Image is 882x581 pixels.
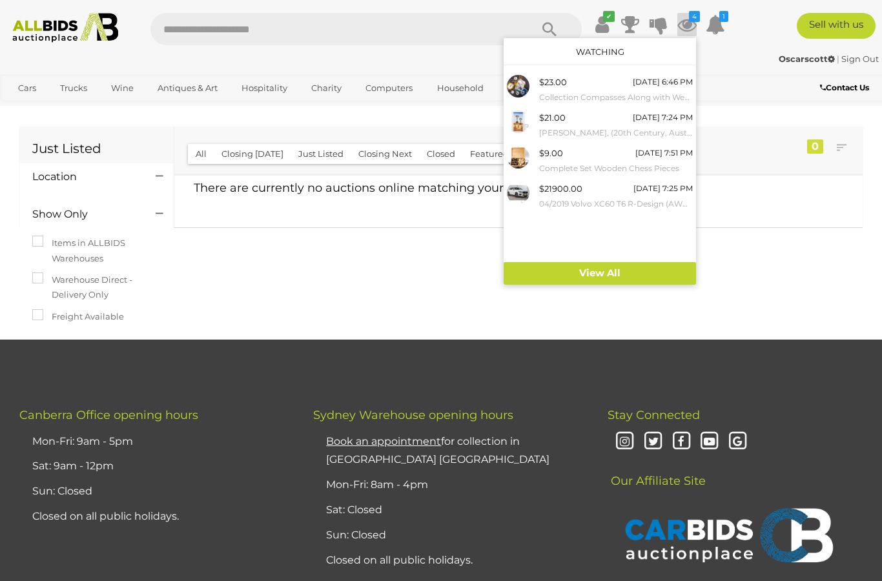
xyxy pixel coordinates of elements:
a: 4 [677,13,697,36]
a: Cars [10,77,45,99]
div: [DATE] 7:51 PM [635,146,693,160]
a: Antiques & Art [149,77,226,99]
a: Contact Us [820,81,872,95]
img: 54054-1a_ex.jpg [507,181,529,204]
small: Collection Compasses Along with West German Wall Mounted Barometer [539,90,693,105]
a: $23.00 [DATE] 6:46 PM Collection Compasses Along with West German Wall Mounted Barometer [504,72,696,107]
small: 04/2019 Volvo XC60 T6 R-Design (AWD) 246 MY19 4d Wagon [PERSON_NAME] Pearl Twincharged 2.0L [539,197,693,211]
a: Watching [576,46,624,57]
small: Complete Set Wooden Chess Pieces [539,161,693,176]
a: Computers [357,77,421,99]
i: 4 [689,11,700,22]
span: $9.00 [539,148,563,158]
div: [DATE] 7:24 PM [633,110,693,125]
a: Household [429,77,492,99]
a: [GEOGRAPHIC_DATA] [60,99,169,120]
a: Trucks [52,77,96,99]
a: $9.00 [DATE] 7:51 PM Complete Set Wooden Chess Pieces [504,143,696,178]
i: ✔ [603,11,615,22]
a: Hospitality [233,77,296,99]
b: Contact Us [820,83,869,92]
a: Sports [10,99,53,120]
a: Oscarscott [779,54,837,64]
span: | [837,54,839,64]
button: Search [517,13,582,45]
span: $21.00 [539,112,566,123]
div: [DATE] 7:25 PM [633,181,693,196]
small: [PERSON_NAME], (20th Century, Australian, 1947-), the Two of Us, Giclee Limited Edition Print, Ha... [539,126,693,140]
a: Sell with us [797,13,876,39]
img: 53836-61a.jpg [507,75,529,97]
a: $21900.00 [DATE] 7:25 PM 04/2019 Volvo XC60 T6 R-Design (AWD) 246 MY19 4d Wagon [PERSON_NAME] Pea... [504,178,696,214]
a: Wine [103,77,142,99]
i: 1 [719,11,728,22]
span: $23.00 [539,77,567,87]
a: Industrial [499,77,557,99]
img: 53836-7a.jpg [507,146,529,168]
img: Allbids.com.au [6,13,124,43]
a: Charity [303,77,350,99]
a: ✔ [592,13,611,36]
div: [DATE] 6:46 PM [633,75,693,89]
span: $21900.00 [539,183,582,194]
a: 1 [706,13,725,36]
a: $21.00 [DATE] 7:24 PM [PERSON_NAME], (20th Century, Australian, 1947-), the Two of Us, Giclee Lim... [504,107,696,143]
a: Sign Out [841,54,879,64]
a: View All [504,262,696,285]
strong: Oscarscott [779,54,835,64]
img: 50555-41a.jpg [507,110,529,133]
